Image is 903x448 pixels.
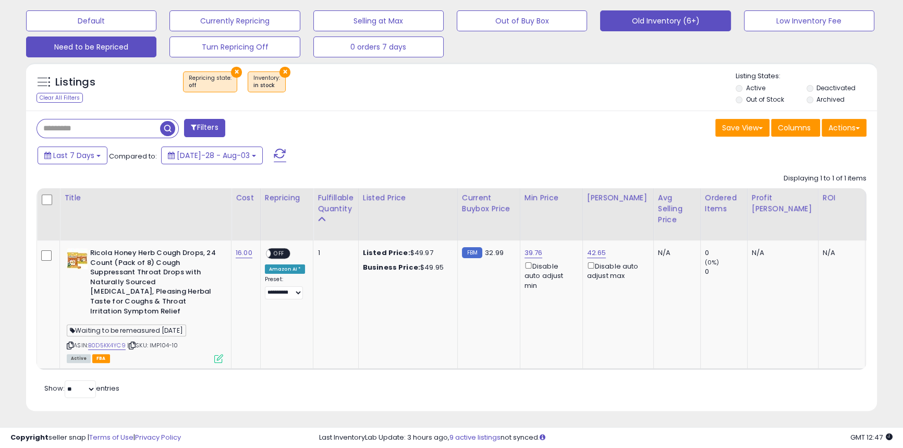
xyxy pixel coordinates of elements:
[253,82,280,89] div: in stock
[587,192,649,203] div: [PERSON_NAME]
[169,37,300,57] button: Turn Repricing Off
[67,324,186,336] span: Waiting to be remeasured [DATE]
[524,260,575,290] div: Disable auto adjust min
[109,151,157,161] span: Compared to:
[705,248,747,258] div: 0
[169,10,300,31] button: Currently Repricing
[177,150,250,161] span: [DATE]-28 - Aug-03
[822,119,867,137] button: Actions
[318,248,350,258] div: 1
[485,248,504,258] span: 32.99
[161,147,263,164] button: [DATE]-28 - Aug-03
[736,71,877,81] p: Listing States:
[127,341,178,349] span: | SKU: IMP104-10
[265,192,309,203] div: Repricing
[67,248,88,269] img: 5130Vbh4iyL._SL40_.jpg
[64,192,227,203] div: Title
[823,192,861,203] div: ROI
[363,192,453,203] div: Listed Price
[658,192,696,225] div: Avg Selling Price
[449,432,501,442] a: 9 active listings
[752,192,814,214] div: Profit [PERSON_NAME]
[524,248,543,258] a: 39.76
[784,174,867,184] div: Displaying 1 to 1 of 1 items
[823,248,857,258] div: N/A
[265,264,306,274] div: Amazon AI *
[38,147,107,164] button: Last 7 Days
[363,262,420,272] b: Business Price:
[253,74,280,90] span: Inventory :
[658,248,692,258] div: N/A
[462,247,482,258] small: FBM
[705,258,719,267] small: (0%)
[363,248,449,258] div: $49.97
[319,433,893,443] div: Last InventoryLab Update: 3 hours ago, not synced.
[236,192,256,203] div: Cost
[462,192,516,214] div: Current Buybox Price
[850,432,893,442] span: 2025-08-11 12:47 GMT
[189,82,231,89] div: off
[778,123,811,133] span: Columns
[26,37,156,57] button: Need to be Repriced
[184,119,225,137] button: Filters
[236,248,252,258] a: 16.00
[771,119,820,137] button: Columns
[816,83,856,92] label: Deactivated
[10,432,48,442] strong: Copyright
[313,10,444,31] button: Selling at Max
[746,95,784,104] label: Out of Stock
[265,276,306,299] div: Preset:
[744,10,874,31] button: Low Inventory Fee
[67,248,223,362] div: ASIN:
[705,267,747,276] div: 0
[524,192,578,203] div: Min Price
[457,10,587,31] button: Out of Buy Box
[10,433,181,443] div: seller snap | |
[135,432,181,442] a: Privacy Policy
[279,67,290,78] button: ×
[600,10,730,31] button: Old Inventory (6+)
[44,383,119,393] span: Show: entries
[53,150,94,161] span: Last 7 Days
[271,249,287,258] span: OFF
[715,119,770,137] button: Save View
[36,93,83,103] div: Clear All Filters
[587,248,606,258] a: 42.65
[363,263,449,272] div: $49.95
[55,75,95,90] h5: Listings
[92,354,110,363] span: FBA
[231,67,242,78] button: ×
[67,354,91,363] span: All listings currently available for purchase on Amazon
[89,432,133,442] a: Terms of Use
[26,10,156,31] button: Default
[189,74,231,90] span: Repricing state :
[313,37,444,57] button: 0 orders 7 days
[363,248,410,258] b: Listed Price:
[705,192,743,214] div: Ordered Items
[752,248,810,258] div: N/A
[587,260,645,281] div: Disable auto adjust max
[318,192,353,214] div: Fulfillable Quantity
[90,248,217,319] b: Ricola Honey Herb Cough Drops, 24 Count (Pack of 8) Cough Suppressant Throat Drops with Naturally...
[816,95,845,104] label: Archived
[88,341,126,350] a: B0D5KK4YC9
[746,83,765,92] label: Active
